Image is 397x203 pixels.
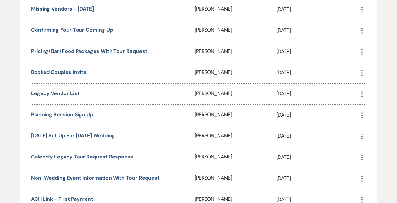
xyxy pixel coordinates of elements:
[277,26,358,35] p: [DATE]
[195,147,277,168] div: [PERSON_NAME]
[31,153,134,160] a: Calendly Legacy Tour Request Response
[31,5,94,12] a: Missing Vendors - [DATE]
[195,105,277,126] div: [PERSON_NAME]
[277,90,358,98] p: [DATE]
[195,84,277,104] div: [PERSON_NAME]
[31,48,147,54] a: Pricing/Bar/Food Packages with Tour Request
[277,153,358,161] p: [DATE]
[31,111,93,118] a: Planning Session Sign up
[277,111,358,119] p: [DATE]
[31,175,160,181] a: Non-Wedding Event Information with tour request
[31,27,113,33] a: Confirming your tour coming up
[277,69,358,77] p: [DATE]
[195,62,277,83] div: [PERSON_NAME]
[277,174,358,183] p: [DATE]
[195,126,277,147] div: [PERSON_NAME]
[277,132,358,140] p: [DATE]
[31,90,79,97] a: Legacy Vendor List
[195,41,277,62] div: [PERSON_NAME]
[277,5,358,13] p: [DATE]
[31,196,93,202] a: ACH link - First payment
[195,168,277,189] div: [PERSON_NAME]
[195,20,277,41] div: [PERSON_NAME]
[277,47,358,56] p: [DATE]
[31,132,115,139] a: [DATE] set up for [DATE] wedding
[31,69,87,76] a: Booked Couples Invite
